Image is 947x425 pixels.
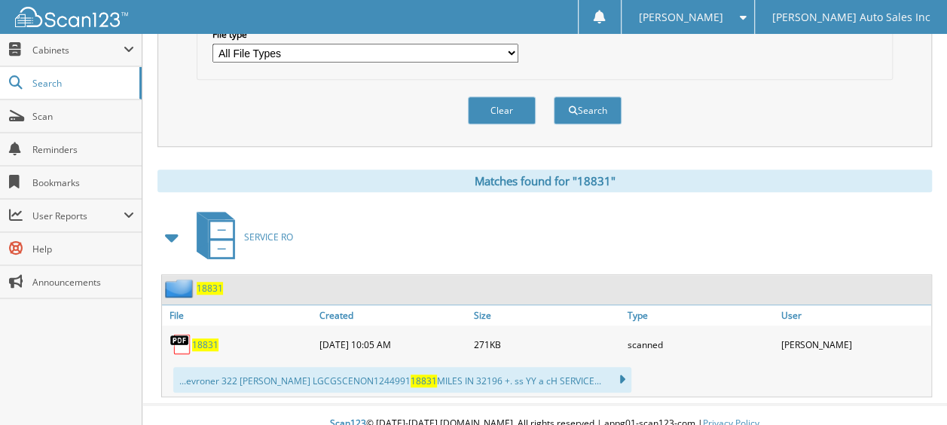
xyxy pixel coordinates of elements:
div: [DATE] 10:05 AM [316,329,469,359]
a: Type [624,305,777,326]
span: [PERSON_NAME] [638,13,722,22]
div: scanned [624,329,777,359]
a: 18831 [197,282,223,295]
span: Scan [32,110,134,123]
span: Reminders [32,143,134,156]
span: 18831 [411,375,437,387]
button: Search [554,96,622,124]
span: [PERSON_NAME] Auto Sales Inc [771,13,930,22]
span: User Reports [32,209,124,222]
img: folder2.png [165,279,197,298]
a: SERVICE RO [188,207,293,267]
span: Bookmarks [32,176,134,189]
label: File type [212,28,518,41]
div: [PERSON_NAME] [777,329,931,359]
a: 18831 [192,338,218,351]
a: User [777,305,931,326]
div: ...evroner 322 [PERSON_NAME] LGCGSCENON1244991 MILES IN 32196 +. ss YY a cH SERVICE... [173,367,631,393]
img: PDF.png [170,333,192,356]
iframe: Chat Widget [872,353,947,425]
a: Size [469,305,623,326]
span: Announcements [32,276,134,289]
span: Help [32,243,134,255]
div: 271KB [469,329,623,359]
span: Cabinets [32,44,124,57]
span: Search [32,77,132,90]
img: scan123-logo-white.svg [15,7,128,27]
a: File [162,305,316,326]
a: Created [316,305,469,326]
div: Matches found for "18831" [157,170,932,192]
span: SERVICE RO [244,231,293,243]
button: Clear [468,96,536,124]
